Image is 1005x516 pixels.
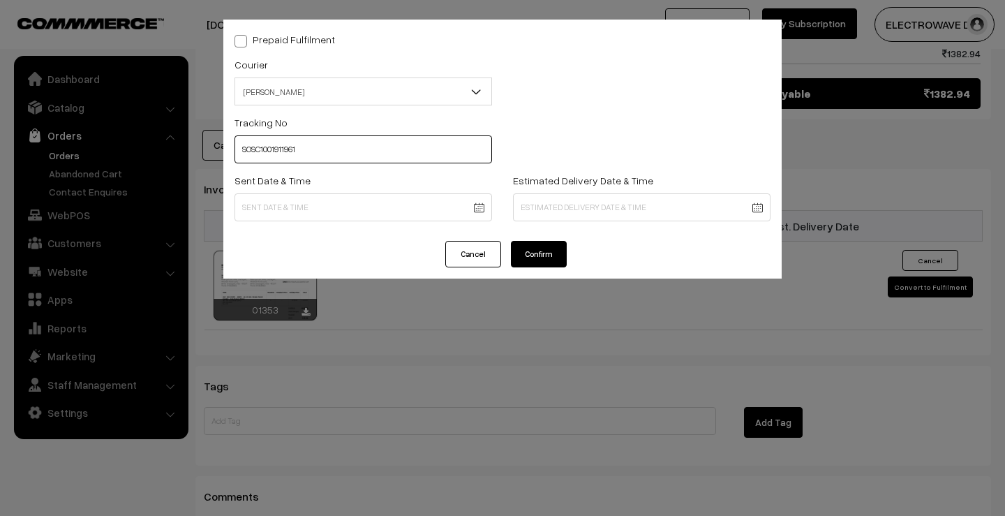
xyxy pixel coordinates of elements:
[234,57,268,72] label: Courier
[234,173,311,188] label: Sent Date & Time
[234,78,492,105] span: EKART
[513,193,770,221] input: Estimated Delivery Date & Time
[234,135,492,163] input: Tracking No
[234,32,335,47] label: Prepaid Fulfilment
[445,241,501,267] button: Cancel
[234,193,492,221] input: Sent Date & Time
[513,173,653,188] label: Estimated Delivery Date & Time
[511,241,567,267] button: Confirm
[234,115,288,130] label: Tracking No
[235,80,491,104] span: EKART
